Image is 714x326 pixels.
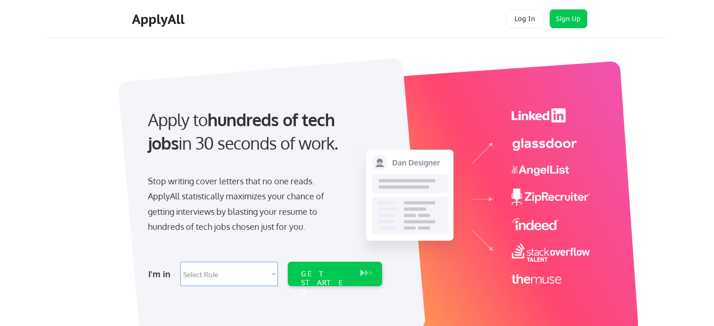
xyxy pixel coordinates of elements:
[132,11,187,27] div: ApplyAll
[148,109,339,153] strong: hundreds of tech jobs
[148,266,175,281] div: I'm in
[506,9,544,28] button: Log In
[301,269,351,296] div: GET STARTED
[550,9,587,28] button: Sign Up
[148,174,341,235] div: Stop writing cover letters that no one reads. ApplyAll statistically maximizes your chance of get...
[148,108,378,155] div: Apply to in 30 seconds of work.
